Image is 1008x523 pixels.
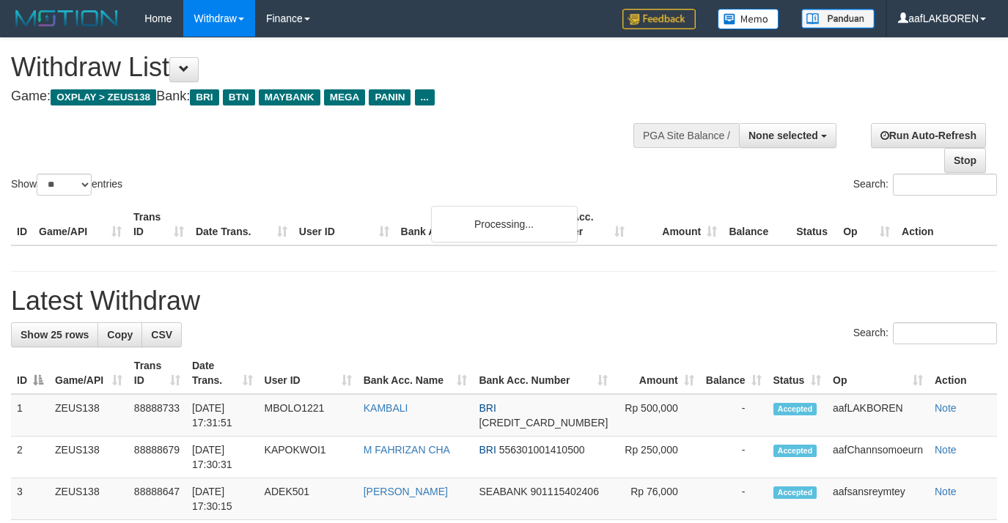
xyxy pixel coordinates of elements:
[718,9,779,29] img: Button%20Memo.svg
[700,352,768,394] th: Balance: activate to sort column ascending
[11,89,658,104] h4: Game: Bank:
[11,174,122,196] label: Show entries
[11,352,49,394] th: ID: activate to sort column descending
[748,130,818,141] span: None selected
[827,352,929,394] th: Op: activate to sort column ascending
[929,352,997,394] th: Action
[128,478,186,520] td: 88888647
[479,417,608,429] span: Copy 687901034413533 to clipboard
[700,437,768,478] td: -
[499,444,585,456] span: Copy 556301001410500 to clipboard
[128,204,190,245] th: Trans ID
[935,486,957,497] a: Note
[700,478,768,520] td: -
[827,394,929,437] td: aafLAKBOREN
[49,352,128,394] th: Game/API: activate to sort column ascending
[614,352,699,394] th: Amount: activate to sort column ascending
[11,437,49,478] td: 2
[853,322,997,344] label: Search:
[190,89,218,105] span: BRI
[871,123,986,148] a: Run Auto-Refresh
[827,437,929,478] td: aafChannsomoeurn
[853,174,997,196] label: Search:
[186,352,259,394] th: Date Trans.: activate to sort column ascending
[473,352,614,394] th: Bank Acc. Number: activate to sort column ascending
[128,352,186,394] th: Trans ID: activate to sort column ascending
[531,486,599,497] span: Copy 901115402406 to clipboard
[190,204,293,245] th: Date Trans.
[768,352,827,394] th: Status: activate to sort column ascending
[630,204,723,245] th: Amount
[186,478,259,520] td: [DATE] 17:30:15
[479,402,496,414] span: BRI
[259,394,358,437] td: MBOLO1221
[935,402,957,414] a: Note
[128,437,186,478] td: 88888679
[773,403,817,415] span: Accepted
[21,329,89,341] span: Show 25 rows
[98,322,142,347] a: Copy
[369,89,411,105] span: PANIN
[700,394,768,437] td: -
[49,478,128,520] td: ZEUS138
[739,123,836,148] button: None selected
[773,445,817,457] span: Accepted
[801,9,875,29] img: panduan.png
[893,322,997,344] input: Search:
[827,478,929,520] td: aafsansreymtey
[259,89,320,105] span: MAYBANK
[186,437,259,478] td: [DATE] 17:30:31
[324,89,366,105] span: MEGA
[614,394,699,437] td: Rp 500,000
[893,174,997,196] input: Search:
[141,322,182,347] a: CSV
[479,444,496,456] span: BRI
[151,329,172,341] span: CSV
[790,204,837,245] th: Status
[37,174,92,196] select: Showentries
[128,394,186,437] td: 88888733
[364,444,450,456] a: M FAHRIZAN CHA
[49,394,128,437] td: ZEUS138
[723,204,790,245] th: Balance
[431,206,578,242] div: Processing...
[364,486,448,497] a: [PERSON_NAME]
[107,329,133,341] span: Copy
[358,352,474,394] th: Bank Acc. Name: activate to sort column ascending
[11,478,49,520] td: 3
[837,204,896,245] th: Op
[633,123,739,148] div: PGA Site Balance /
[33,204,128,245] th: Game/API
[622,9,696,29] img: Feedback.jpg
[49,437,128,478] td: ZEUS138
[364,402,408,414] a: KAMBALI
[395,204,539,245] th: Bank Acc. Name
[614,437,699,478] td: Rp 250,000
[259,352,358,394] th: User ID: activate to sort column ascending
[11,204,33,245] th: ID
[896,204,997,245] th: Action
[935,444,957,456] a: Note
[614,478,699,520] td: Rp 76,000
[51,89,156,105] span: OXPLAY > ZEUS138
[479,486,527,497] span: SEABANK
[773,486,817,499] span: Accepted
[186,394,259,437] td: [DATE] 17:31:51
[11,53,658,82] h1: Withdraw List
[259,437,358,478] td: KAPOKWOI1
[223,89,255,105] span: BTN
[538,204,630,245] th: Bank Acc. Number
[415,89,435,105] span: ...
[259,478,358,520] td: ADEK501
[944,148,986,173] a: Stop
[11,394,49,437] td: 1
[11,286,997,316] h1: Latest Withdraw
[11,322,98,347] a: Show 25 rows
[11,7,122,29] img: MOTION_logo.png
[293,204,395,245] th: User ID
